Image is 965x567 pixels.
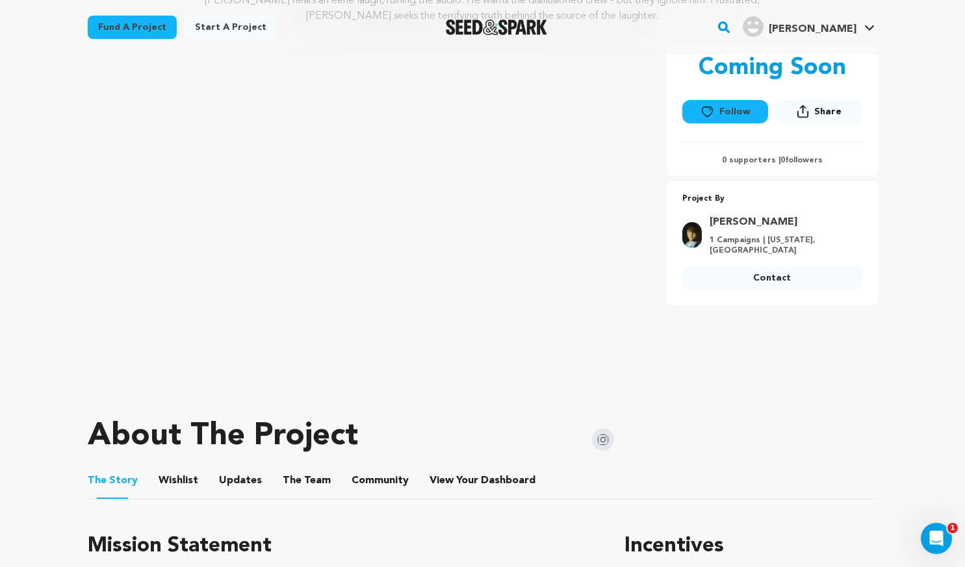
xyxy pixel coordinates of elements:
button: Follow [682,100,768,123]
span: Story [88,473,138,488]
span: Share [776,99,862,129]
span: 0 [780,157,785,164]
span: [PERSON_NAME] [769,24,856,34]
p: Coming Soon [699,55,846,81]
span: Your [430,473,538,488]
a: Contact [682,266,862,290]
img: user.png [743,16,764,37]
span: 1 [947,523,958,533]
a: Seed&Spark Homepage [446,19,548,35]
p: 0 supporters | followers [682,155,862,166]
img: Seed&Spark Logo Dark Mode [446,19,548,35]
span: Updates [219,473,262,488]
a: Fund a project [88,16,177,39]
p: Project By [682,192,862,207]
img: Seed&Spark Instagram Icon [592,429,614,451]
img: Keith%20Headshot.v1%20%281%29.jpg [682,222,702,248]
span: Dashboard [481,473,535,488]
span: The [88,473,107,488]
span: Team [283,473,331,488]
a: ViewYourDashboard [430,473,538,488]
a: Start a project [185,16,277,39]
a: Goto Keith Leung profile [710,214,855,230]
a: Chin Ho F.'s Profile [740,14,877,37]
iframe: Intercom live chat [921,523,952,554]
h3: Mission Statement [88,531,594,562]
span: Chin Ho F.'s Profile [740,14,877,41]
p: 1 Campaigns | [US_STATE], [GEOGRAPHIC_DATA] [710,235,855,256]
span: Share [814,105,842,118]
span: Community [352,473,409,488]
div: Chin Ho F.'s Profile [743,16,856,37]
h1: About The Project [88,421,358,452]
span: The [283,473,302,488]
h1: Incentives [624,531,877,562]
button: Share [776,99,862,123]
span: Wishlist [159,473,198,488]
